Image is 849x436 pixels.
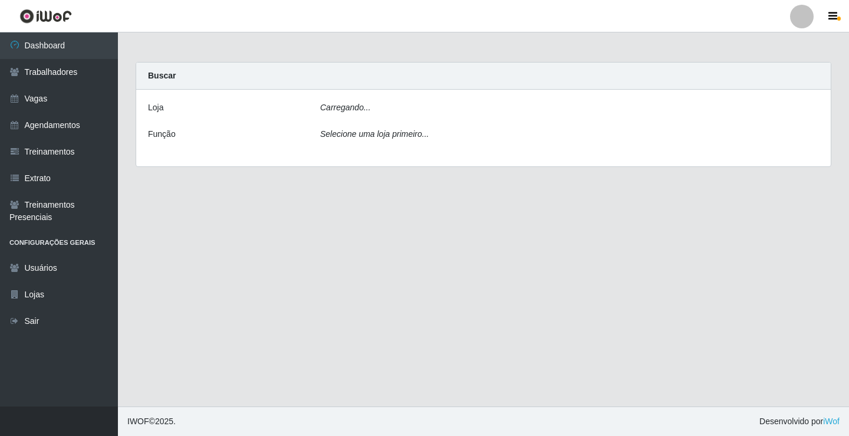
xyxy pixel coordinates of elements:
[148,128,176,140] label: Função
[127,415,176,428] span: © 2025 .
[148,101,163,114] label: Loja
[320,103,371,112] i: Carregando...
[19,9,72,24] img: CoreUI Logo
[127,417,149,426] span: IWOF
[823,417,840,426] a: iWof
[148,71,176,80] strong: Buscar
[320,129,429,139] i: Selecione uma loja primeiro...
[759,415,840,428] span: Desenvolvido por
